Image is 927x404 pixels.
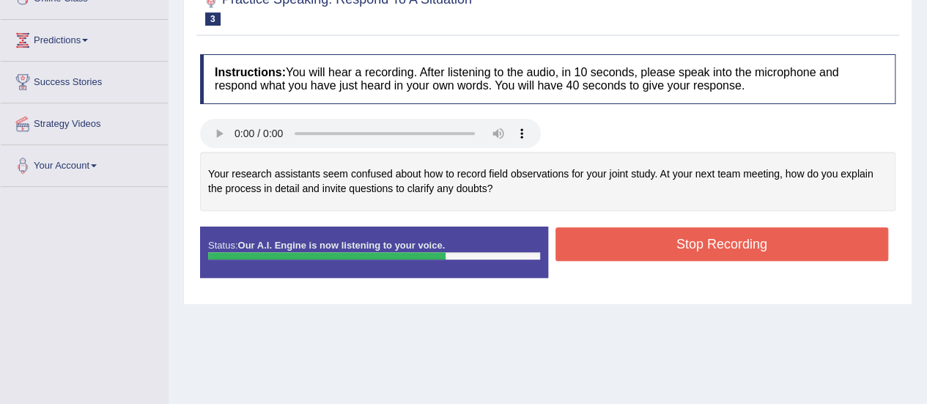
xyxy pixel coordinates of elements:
[1,20,168,56] a: Predictions
[215,66,286,78] b: Instructions:
[200,152,895,211] div: Your research assistants seem confused about how to record field observations for your joint stud...
[200,227,548,278] div: Status:
[205,12,221,26] span: 3
[1,145,168,182] a: Your Account
[237,240,445,251] strong: Our A.I. Engine is now listening to your voice.
[200,54,895,103] h4: You will hear a recording. After listening to the audio, in 10 seconds, please speak into the mic...
[555,227,889,261] button: Stop Recording
[1,103,168,140] a: Strategy Videos
[1,62,168,98] a: Success Stories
